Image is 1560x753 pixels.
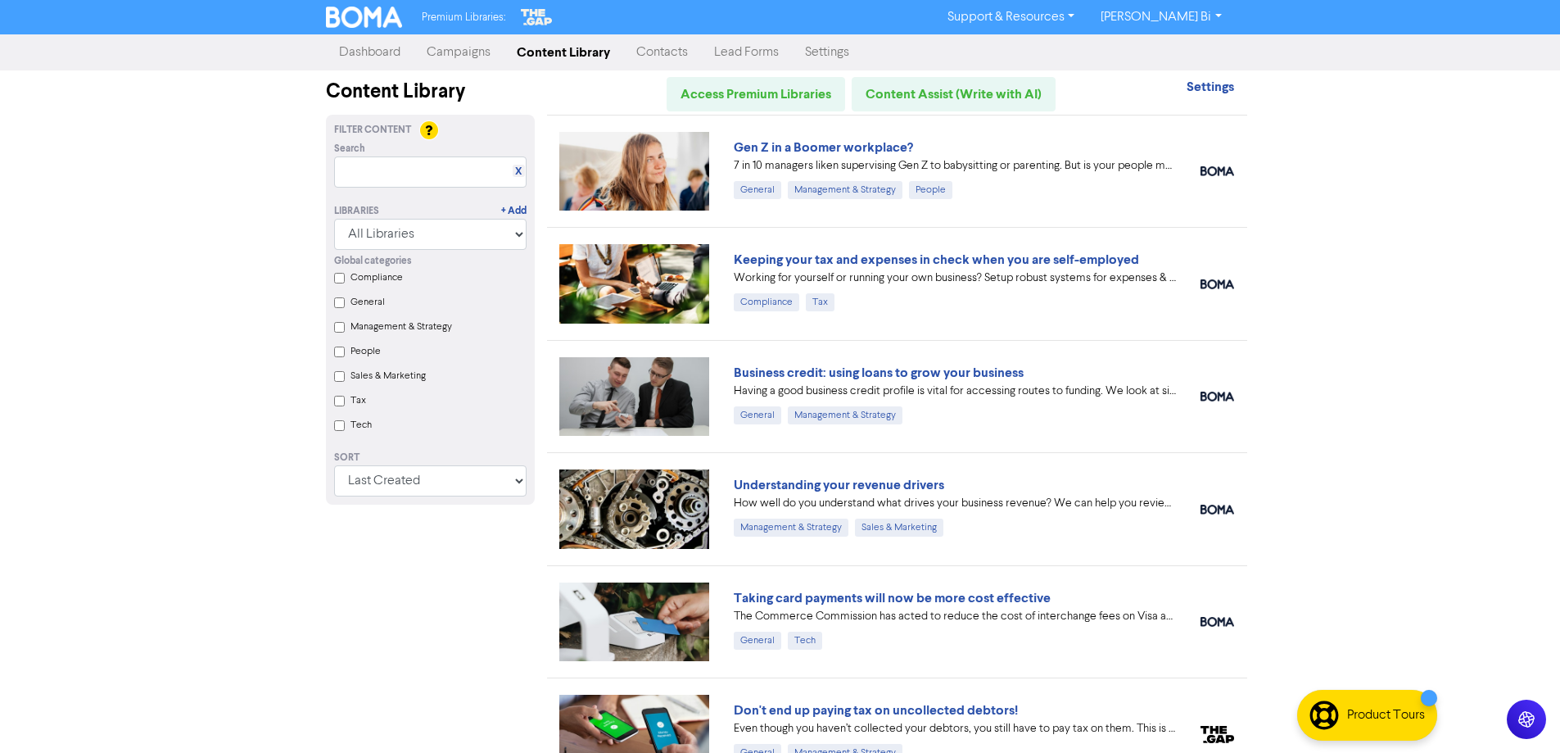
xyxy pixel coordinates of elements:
img: boma [1201,166,1234,176]
div: Tax [806,293,834,311]
div: General [734,406,781,424]
label: Tax [350,393,366,408]
a: Lead Forms [701,36,792,69]
div: Compliance [734,293,799,311]
label: Management & Strategy [350,320,452,334]
div: Sort [334,451,527,465]
a: + Add [501,204,527,219]
div: Having a good business credit profile is vital for accessing routes to funding. We look at six di... [734,383,1176,400]
div: People [909,181,952,199]
div: Management & Strategy [788,181,902,199]
a: Content Assist (Write with AI) [852,77,1056,111]
a: Campaigns [414,36,504,69]
img: boma_accounting [1201,279,1234,289]
div: Global categories [334,254,527,269]
img: thegap [1201,726,1234,744]
span: Premium Libraries: [422,12,505,23]
div: Even though you haven’t collected your debtors, you still have to pay tax on them. This is becaus... [734,720,1176,737]
div: Filter Content [334,123,527,138]
img: The Gap [518,7,554,28]
a: Don't end up paying tax on uncollected debtors! [734,702,1018,719]
span: Search [334,142,365,156]
label: Compliance [350,270,403,285]
a: [PERSON_NAME] Bi [1087,4,1234,30]
a: Gen Z in a Boomer workplace? [734,139,913,156]
a: Taking card payments will now be more cost effective [734,590,1051,606]
img: boma [1201,617,1234,627]
label: Tech [350,418,372,433]
label: People [350,344,381,359]
a: Keeping your tax and expenses in check when you are self-employed [734,252,1139,268]
label: Sales & Marketing [350,369,426,383]
iframe: Chat Widget [1354,576,1560,753]
a: Dashboard [326,36,414,69]
a: X [515,166,522,178]
a: Access Premium Libraries [667,77,845,111]
div: Content Library [326,77,535,107]
div: General [734,632,781,650]
strong: Settings [1187,79,1234,95]
div: Working for yourself or running your own business? Setup robust systems for expenses & tax requir... [734,270,1176,287]
a: Settings [792,36,862,69]
img: boma [1201,392,1234,401]
div: 7 in 10 managers liken supervising Gen Z to babysitting or parenting. But is your people manageme... [734,157,1176,175]
img: boma_accounting [1201,505,1234,515]
a: Settings [1187,81,1234,94]
div: Tech [788,632,822,650]
a: Business credit: using loans to grow your business [734,365,1024,381]
label: General [350,295,385,310]
div: General [734,181,781,199]
a: Support & Resources [934,4,1087,30]
div: The Commerce Commission has acted to reduce the cost of interchange fees on Visa and Mastercard p... [734,608,1176,625]
div: Libraries [334,204,379,219]
img: BOMA Logo [326,7,403,28]
div: Management & Strategy [734,519,848,537]
div: Management & Strategy [788,406,902,424]
div: Sales & Marketing [855,519,943,537]
a: Contacts [623,36,701,69]
a: Understanding your revenue drivers [734,477,944,493]
div: How well do you understand what drives your business revenue? We can help you review your numbers... [734,495,1176,512]
a: Content Library [504,36,623,69]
